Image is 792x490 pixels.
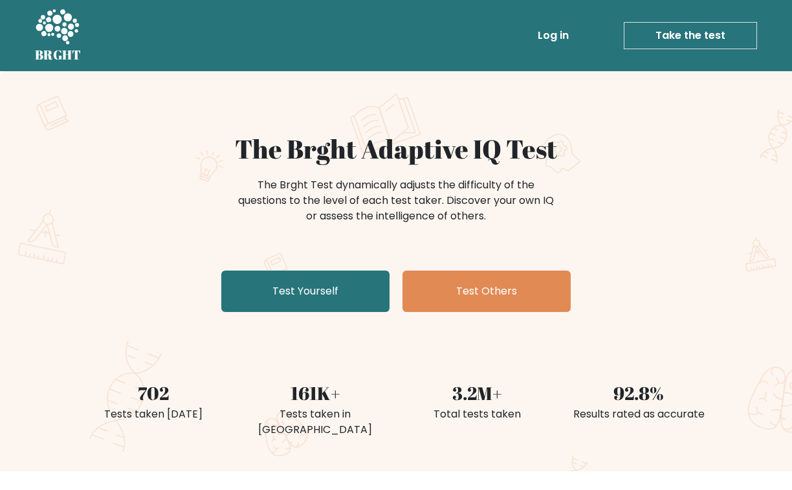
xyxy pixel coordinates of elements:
div: 92.8% [566,379,712,406]
div: Total tests taken [404,406,550,422]
h5: BRGHT [35,47,82,63]
div: Tests taken [DATE] [80,406,226,422]
div: The Brght Test dynamically adjusts the difficulty of the questions to the level of each test take... [234,177,558,224]
div: Tests taken in [GEOGRAPHIC_DATA] [242,406,388,438]
div: Results rated as accurate [566,406,712,422]
div: 3.2M+ [404,379,550,406]
div: 161K+ [242,379,388,406]
a: Log in [533,23,574,49]
a: Take the test [624,22,757,49]
a: Test Yourself [221,271,390,312]
a: Test Others [402,271,571,312]
h1: The Brght Adaptive IQ Test [80,133,712,164]
a: BRGHT [35,5,82,66]
div: 702 [80,379,226,406]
